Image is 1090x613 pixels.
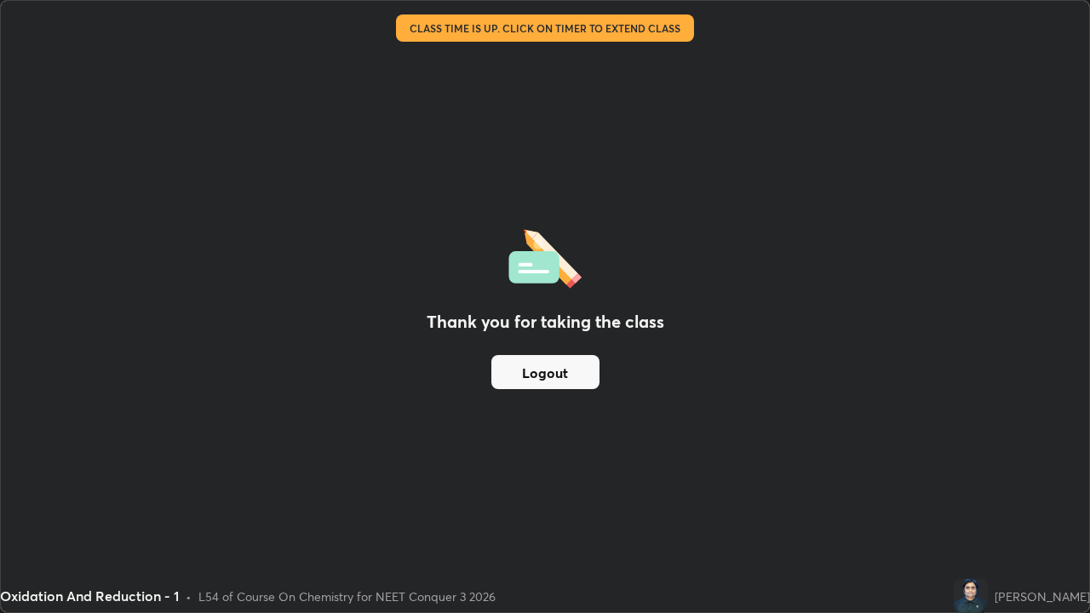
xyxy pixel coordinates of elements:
[508,224,582,289] img: offlineFeedback.1438e8b3.svg
[427,309,664,335] h2: Thank you for taking the class
[954,579,988,613] img: 0cf3d892b60d4d9d8b8d485a1665ff3f.png
[995,587,1090,605] div: [PERSON_NAME]
[491,355,599,389] button: Logout
[198,587,496,605] div: L54 of Course On Chemistry for NEET Conquer 3 2026
[186,587,192,605] div: •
